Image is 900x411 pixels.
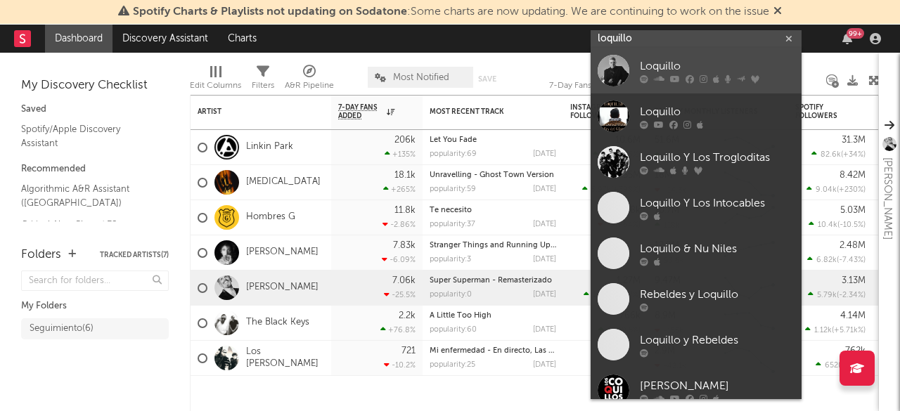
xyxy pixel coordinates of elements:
div: Filters [252,60,274,100]
div: Spotify Followers [795,103,844,120]
a: Discovery Assistant [112,25,218,53]
div: 7-Day Fans Added (7-Day Fans Added) [549,60,655,100]
div: Mi enfermedad - En directo, Las Ventas 7 septiembre 1993 [430,347,556,355]
div: A&R Pipeline [285,60,334,100]
input: Search for folders... [21,270,169,291]
span: +230 % [839,186,863,194]
span: 652 [825,362,838,370]
a: Mi enfermedad - En directo, Las Ventas 7 septiembre 1993 [430,347,642,355]
span: +5.71k % [834,327,863,334]
a: Spotify/Apple Discovery Assistant [21,122,155,150]
div: Loquillo Y Los Intocables [640,195,795,212]
div: Saved [21,101,169,118]
span: 6.82k [816,256,837,264]
a: [PERSON_NAME] [246,247,319,259]
a: Te necesito [430,207,472,214]
div: Loquillo [640,104,795,121]
div: -25.5 % [384,290,416,299]
span: 10.4k [818,221,837,229]
div: 721 [401,346,416,355]
a: Loquillo y Rebeldes [591,322,802,367]
div: Seguimiento ( 6 ) [30,320,94,337]
div: [DATE] [533,221,556,228]
div: Instagram Followers [570,103,619,120]
a: Loquillo Y Los Intocables [591,185,802,230]
div: popularity: 59 [430,185,476,193]
a: Loquillo [591,93,802,139]
div: 2.48M [840,241,866,250]
div: -6.09 % [382,255,416,264]
div: Edit Columns [190,77,241,94]
div: Unravelling - Ghost Town Version [430,171,556,179]
div: Rebeldes y Loquillo [640,287,795,304]
span: 1.12k [814,327,832,334]
a: Unravelling - Ghost Town Version [430,171,554,179]
div: -2.86 % [382,220,416,229]
div: My Discovery Checklist [21,77,169,94]
a: Seguimiento(6) [21,318,169,339]
div: [DATE] [533,291,556,299]
div: [DATE] [533,361,556,369]
div: popularity: 69 [430,150,477,158]
div: popularity: 0 [430,291,472,299]
div: Folders [21,247,61,263]
div: 18.1k [394,171,416,180]
div: 4.14M [840,311,866,320]
div: 7.83k [393,241,416,250]
div: [PERSON_NAME] [640,378,795,395]
div: 7.06k [392,276,416,285]
div: 3.13M [842,276,866,285]
div: +265 % [383,185,416,194]
a: Hombres G [246,211,295,223]
div: ( ) [582,185,641,194]
div: Most Recent Track [430,107,535,116]
div: Edit Columns [190,60,241,100]
a: Algorithmic A&R Assistant ([GEOGRAPHIC_DATA]) [21,181,155,210]
a: Critical Algo Chart / ES [21,217,155,233]
div: Super Superman - Remasterizado [430,277,556,285]
div: Loquillo Y Los Trogloditas [640,150,795,167]
span: -10.5 % [840,221,863,229]
button: Tracked Artists(7) [100,252,169,259]
div: 7-Day Fans Added (7-Day Fans Added) [549,77,655,94]
div: ( ) [809,220,866,229]
div: popularity: 60 [430,326,477,334]
a: Stranger Things and Running Up That Hill (from “Stranger Things”) [430,242,674,249]
div: 5.03M [840,206,866,215]
div: ( ) [808,290,866,299]
div: 206k [394,136,416,145]
div: popularity: 3 [430,256,471,263]
div: 2.2k [399,311,416,320]
div: Loquillo [640,58,795,75]
span: Dismiss [773,6,782,18]
div: Artist [198,107,303,116]
div: ( ) [811,150,866,159]
div: 99 + [847,28,864,39]
div: ( ) [584,290,641,299]
a: Loquillo [591,48,802,93]
div: [DATE] [533,185,556,193]
div: Let You Fade [430,136,556,144]
a: Los [PERSON_NAME] [246,346,324,370]
a: [PERSON_NAME] [246,282,319,294]
span: -2.34 % [839,292,863,299]
a: Dashboard [45,25,112,53]
a: Let You Fade [430,136,477,144]
a: Super Superman - Remasterizado [430,277,552,285]
div: ( ) [806,185,866,194]
a: [MEDICAL_DATA] [246,176,321,188]
div: 8.42M [840,171,866,180]
a: Linkin Park [246,141,293,153]
input: Search for artists [591,30,802,48]
div: [DATE] [533,150,556,158]
div: 11.8k [394,206,416,215]
div: My Folders [21,298,169,315]
span: 5.79k [817,292,837,299]
span: Most Notified [393,73,449,82]
a: Loquillo & Nu Niles [591,230,802,276]
div: ( ) [807,255,866,264]
span: : Some charts are now updating. We are continuing to work on the issue [133,6,769,18]
div: [DATE] [533,326,556,334]
a: A Little Too High [430,312,491,320]
div: [DATE] [533,256,556,263]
